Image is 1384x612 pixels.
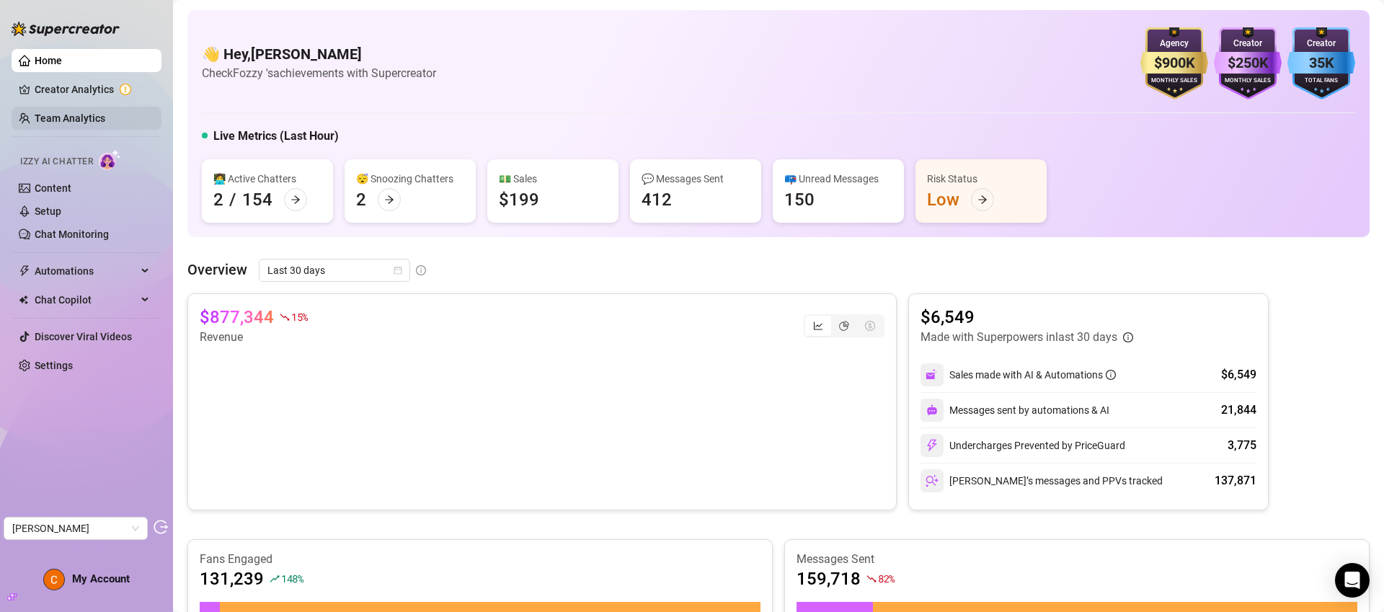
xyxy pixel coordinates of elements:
h4: 👋 Hey, [PERSON_NAME] [202,44,436,64]
article: Made with Superpowers in last 30 days [921,329,1117,346]
a: Creator Analytics exclamation-circle [35,78,150,101]
span: My Account [72,572,130,585]
div: segmented control [804,314,884,337]
span: dollar-circle [865,321,875,331]
span: pie-chart [839,321,849,331]
article: Revenue [200,329,308,346]
div: 📪 Unread Messages [784,171,892,187]
article: Fans Engaged [200,551,760,567]
span: 15 % [291,310,308,324]
img: Chat Copilot [19,295,28,305]
img: svg%3e [926,474,939,487]
article: $6,549 [921,306,1133,329]
div: Undercharges Prevented by PriceGuard [921,434,1125,457]
article: 131,239 [200,567,264,590]
span: info-circle [1106,370,1116,380]
span: Chat Copilot [35,288,137,311]
a: Setup [35,205,61,217]
span: line-chart [813,321,823,331]
a: Settings [35,360,73,371]
span: Izzy AI Chatter [20,155,93,169]
span: arrow-right [977,195,988,205]
div: [PERSON_NAME]’s messages and PPVs tracked [921,469,1163,492]
span: info-circle [416,265,426,275]
img: gold-badge-CigiZidd.svg [1140,27,1208,99]
img: purple-badge-B9DA21FR.svg [1214,27,1282,99]
div: Messages sent by automations & AI [921,399,1109,422]
div: 💵 Sales [499,171,607,187]
span: logout [154,520,168,534]
div: 21,844 [1221,402,1256,419]
div: 2 [213,188,223,211]
span: thunderbolt [19,265,30,277]
span: calendar [394,266,402,275]
div: Creator [1214,37,1282,50]
img: svg%3e [926,439,939,452]
h5: Live Metrics (Last Hour) [213,128,339,145]
img: ACg8ocLcrnZpPqQW7txpPHeR85_R6zGR51L1_JpOIlaEC_rlfv3NMg=s96-c [44,569,64,590]
div: Sales made with AI & Automations [949,367,1116,383]
div: $900K [1140,52,1208,74]
div: $199 [499,188,539,211]
span: Carrie Hyrowski [12,518,139,539]
img: blue-badge-DgoSNQY1.svg [1287,27,1355,99]
a: Discover Viral Videos [35,331,132,342]
div: Monthly Sales [1214,76,1282,86]
article: Check Fozzy 's achievements with Supercreator [202,64,436,82]
span: info-circle [1123,332,1133,342]
article: 159,718 [797,567,861,590]
img: svg%3e [926,404,938,416]
div: $6,549 [1221,366,1256,383]
div: Total Fans [1287,76,1355,86]
div: 👩‍💻 Active Chatters [213,171,321,187]
a: Content [35,182,71,194]
img: svg%3e [926,368,939,381]
span: arrow-right [290,195,301,205]
span: fall [280,312,290,322]
span: build [7,592,17,602]
span: rise [270,574,280,584]
div: 154 [242,188,272,211]
div: 2 [356,188,366,211]
div: Risk Status [927,171,1035,187]
div: 35K [1287,52,1355,74]
img: AI Chatter [99,149,121,170]
a: Team Analytics [35,112,105,124]
span: 148 % [281,572,303,585]
div: 3,775 [1228,437,1256,454]
span: 82 % [878,572,895,585]
div: Agency [1140,37,1208,50]
article: Messages Sent [797,551,1357,567]
div: 412 [642,188,672,211]
div: 😴 Snoozing Chatters [356,171,464,187]
span: arrow-right [384,195,394,205]
span: Last 30 days [267,260,402,281]
div: 137,871 [1215,472,1256,489]
div: Creator [1287,37,1355,50]
div: Monthly Sales [1140,76,1208,86]
div: 150 [784,188,815,211]
div: 💬 Messages Sent [642,171,750,187]
div: Open Intercom Messenger [1335,563,1370,598]
img: logo-BBDzfeDw.svg [12,22,120,36]
span: Automations [35,260,137,283]
a: Chat Monitoring [35,229,109,240]
span: fall [866,574,877,584]
div: $250K [1214,52,1282,74]
article: Overview [187,259,247,280]
article: $877,344 [200,306,274,329]
a: Home [35,55,62,66]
